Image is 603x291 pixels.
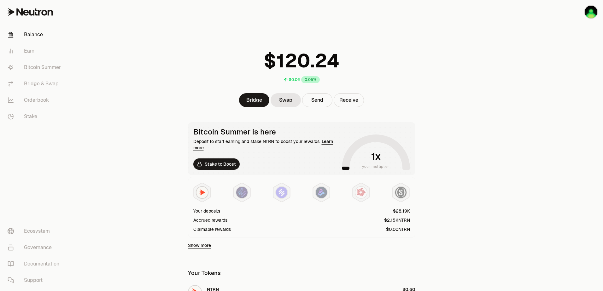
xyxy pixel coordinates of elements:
div: $0.06 [289,77,300,82]
a: Earn [3,43,68,59]
a: Orderbook [3,92,68,108]
div: Bitcoin Summer is here [193,128,339,136]
div: Accrued rewards [193,217,227,223]
div: Your Tokens [188,269,221,277]
a: Swap [271,93,301,107]
a: Bridge [239,93,269,107]
a: Documentation [3,256,68,272]
button: Send [302,93,332,107]
span: your multiplier [362,163,389,170]
img: Mars Fragments [355,187,367,198]
a: Stake [3,108,68,125]
img: EtherFi Points [236,187,248,198]
a: Bitcoin Summer [3,59,68,76]
img: Bedrock Diamonds [316,187,327,198]
img: Solv Points [276,187,287,198]
a: Balance [3,26,68,43]
a: Governance [3,239,68,256]
div: Deposit to start earning and stake NTRN to boost your rewards. [193,138,339,151]
img: Structured Points [395,187,407,198]
div: Claimable rewards [193,226,231,232]
button: Receive [334,93,364,107]
div: Your deposits [193,208,220,214]
div: 0.05% [301,76,320,83]
a: Support [3,272,68,288]
img: KO [585,6,597,18]
a: Ecosystem [3,223,68,239]
img: NTRN [196,187,208,198]
a: Stake to Boost [193,158,240,170]
a: Bridge & Swap [3,76,68,92]
a: Show more [188,242,211,248]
